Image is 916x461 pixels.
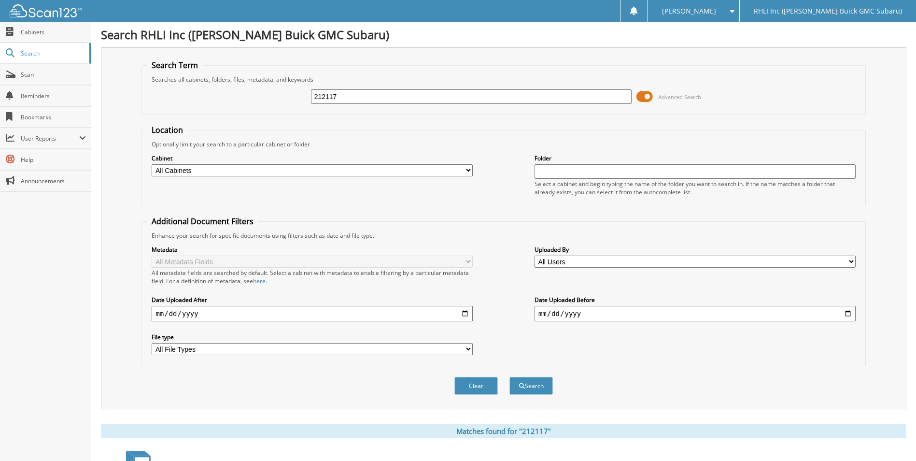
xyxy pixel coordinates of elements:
span: Advanced Search [658,93,701,101]
span: RHLI Inc ([PERSON_NAME] Buick GMC Subaru) [754,8,902,14]
div: All metadata fields are searched by default. Select a cabinet with metadata to enable filtering b... [152,269,473,285]
span: Reminders [21,92,86,100]
button: Clear [454,377,498,395]
input: start [152,306,473,321]
button: Search [509,377,553,395]
legend: Search Term [147,60,203,71]
div: Matches found for "212117" [101,424,906,438]
label: Cabinet [152,154,473,162]
span: [PERSON_NAME] [662,8,716,14]
span: User Reports [21,134,79,143]
span: Announcements [21,177,86,185]
legend: Location [147,125,188,135]
div: Enhance your search for specific documents using filters such as date and file type. [147,231,860,240]
span: Help [21,156,86,164]
label: Folder [535,154,856,162]
span: Search [21,49,85,58]
label: Uploaded By [535,245,856,254]
span: Cabinets [21,28,86,36]
span: Scan [21,71,86,79]
img: scan123-logo-white.svg [10,4,82,17]
label: File type [152,333,473,341]
label: Date Uploaded After [152,296,473,304]
div: Optionally limit your search to a particular cabinet or folder [147,140,860,148]
label: Date Uploaded Before [535,296,856,304]
div: Select a cabinet and begin typing the name of the folder you want to search in. If the name match... [535,180,856,196]
span: Bookmarks [21,113,86,121]
h1: Search RHLI Inc ([PERSON_NAME] Buick GMC Subaru) [101,27,906,43]
input: end [535,306,856,321]
legend: Additional Document Filters [147,216,258,227]
label: Metadata [152,245,473,254]
div: Searches all cabinets, folders, files, metadata, and keywords [147,75,860,84]
a: here [253,277,266,285]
